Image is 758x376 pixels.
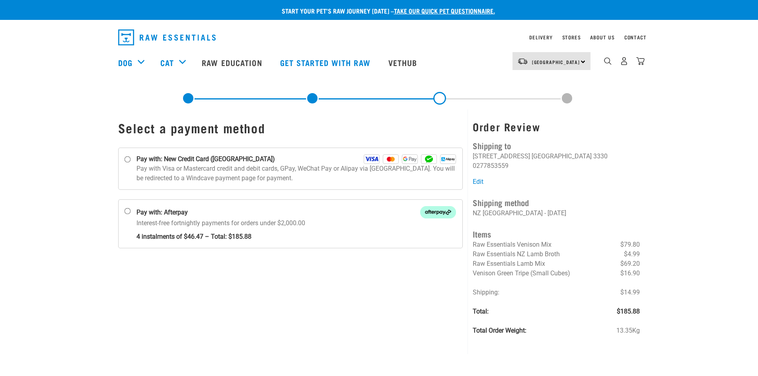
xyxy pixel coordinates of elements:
strong: Pay with: Afterpay [136,208,188,217]
img: user.png [620,57,628,65]
img: Raw Essentials Logo [118,29,216,45]
span: Raw Essentials NZ Lamb Broth [473,250,560,258]
strong: Total: [473,308,489,315]
a: Dog [118,56,133,68]
a: Raw Education [194,47,272,78]
nav: dropdown navigation [112,26,647,49]
span: Raw Essentials Venison Mix [473,241,551,248]
span: 13.35Kg [616,326,640,335]
span: $69.20 [620,259,640,269]
p: Pay with Visa or Mastercard credit and debit cards, GPay, WeChat Pay or Alipay via [GEOGRAPHIC_DA... [136,164,456,183]
img: home-icon-1@2x.png [604,57,612,65]
input: Pay with: New Credit Card ([GEOGRAPHIC_DATA]) Visa Mastercard GPay WeChat Alipay Pay with Visa or... [124,156,131,163]
h3: Order Review [473,121,640,133]
strong: Total Order Weight: [473,327,526,334]
h4: Items [473,228,640,240]
li: 0277853559 [473,162,509,169]
span: Shipping: [473,288,499,296]
img: Mastercard [383,154,399,164]
li: [GEOGRAPHIC_DATA] 3330 [532,152,608,160]
img: Alipay [440,154,456,164]
strong: 4 instalments of $46.47 – Total: $185.88 [136,228,456,242]
a: Edit [473,178,483,185]
a: Vethub [380,47,427,78]
h4: Shipping to [473,139,640,152]
strong: Pay with: New Credit Card ([GEOGRAPHIC_DATA]) [136,154,275,164]
p: Interest-free fortnightly payments for orders under $2,000.00 [136,218,456,242]
span: $185.88 [617,307,640,316]
img: van-moving.png [517,58,528,65]
a: Get started with Raw [272,47,380,78]
img: Afterpay [420,206,456,218]
h1: Select a payment method [118,121,463,135]
span: [GEOGRAPHIC_DATA] [532,60,580,63]
span: $4.99 [624,249,640,259]
a: Delivery [529,36,552,39]
span: Raw Essentials Lamb Mix [473,260,545,267]
img: WeChat [421,154,437,164]
input: Pay with: Afterpay Afterpay Interest-free fortnightly payments for orders under $2,000.00 4 insta... [124,208,131,214]
p: NZ [GEOGRAPHIC_DATA] - [DATE] [473,208,640,218]
h4: Shipping method [473,196,640,208]
a: Stores [562,36,581,39]
span: $14.99 [620,288,640,297]
li: [STREET_ADDRESS] [473,152,530,160]
img: GPay [402,154,418,164]
span: $16.90 [620,269,640,278]
img: Visa [364,154,380,164]
a: About Us [590,36,614,39]
a: Cat [160,56,174,68]
a: Contact [624,36,647,39]
span: $79.80 [620,240,640,249]
span: Venison Green Tripe (Small Cubes) [473,269,570,277]
img: home-icon@2x.png [636,57,645,65]
a: take our quick pet questionnaire. [394,9,495,12]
